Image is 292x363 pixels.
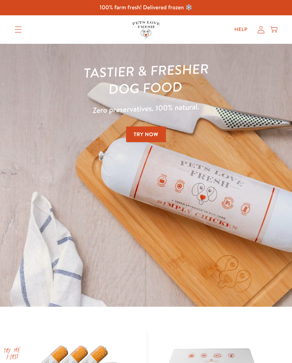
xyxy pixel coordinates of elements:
[126,126,166,142] a: Try Now
[14,58,278,101] h1: Tastier & fresher dog food
[14,98,278,119] p: Zero preservatives. 100% natural.
[9,21,27,38] summary: Translation missing: en.sections.header.menu
[132,21,160,38] img: Pets Love Fresh
[229,22,253,37] a: Help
